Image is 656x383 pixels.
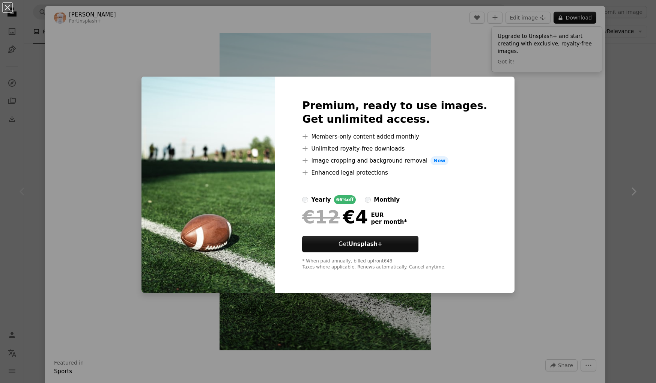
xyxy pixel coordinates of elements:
div: 66% off [334,195,356,204]
li: Image cropping and background removal [302,156,487,165]
div: * When paid annually, billed upfront €48 Taxes where applicable. Renews automatically. Cancel any... [302,258,487,270]
button: GetUnsplash+ [302,236,418,252]
li: Unlimited royalty-free downloads [302,144,487,153]
img: premium_photo-1667598736219-606b0ff0d5bb [141,77,275,293]
input: monthly [365,197,371,203]
li: Enhanced legal protections [302,168,487,177]
div: monthly [374,195,400,204]
li: Members-only content added monthly [302,132,487,141]
span: New [430,156,448,165]
span: per month * [371,219,407,225]
h2: Premium, ready to use images. Get unlimited access. [302,99,487,126]
strong: Unsplash+ [349,241,382,247]
div: €4 [302,207,368,227]
input: yearly66%off [302,197,308,203]
span: EUR [371,212,407,219]
span: €12 [302,207,340,227]
div: yearly [311,195,331,204]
